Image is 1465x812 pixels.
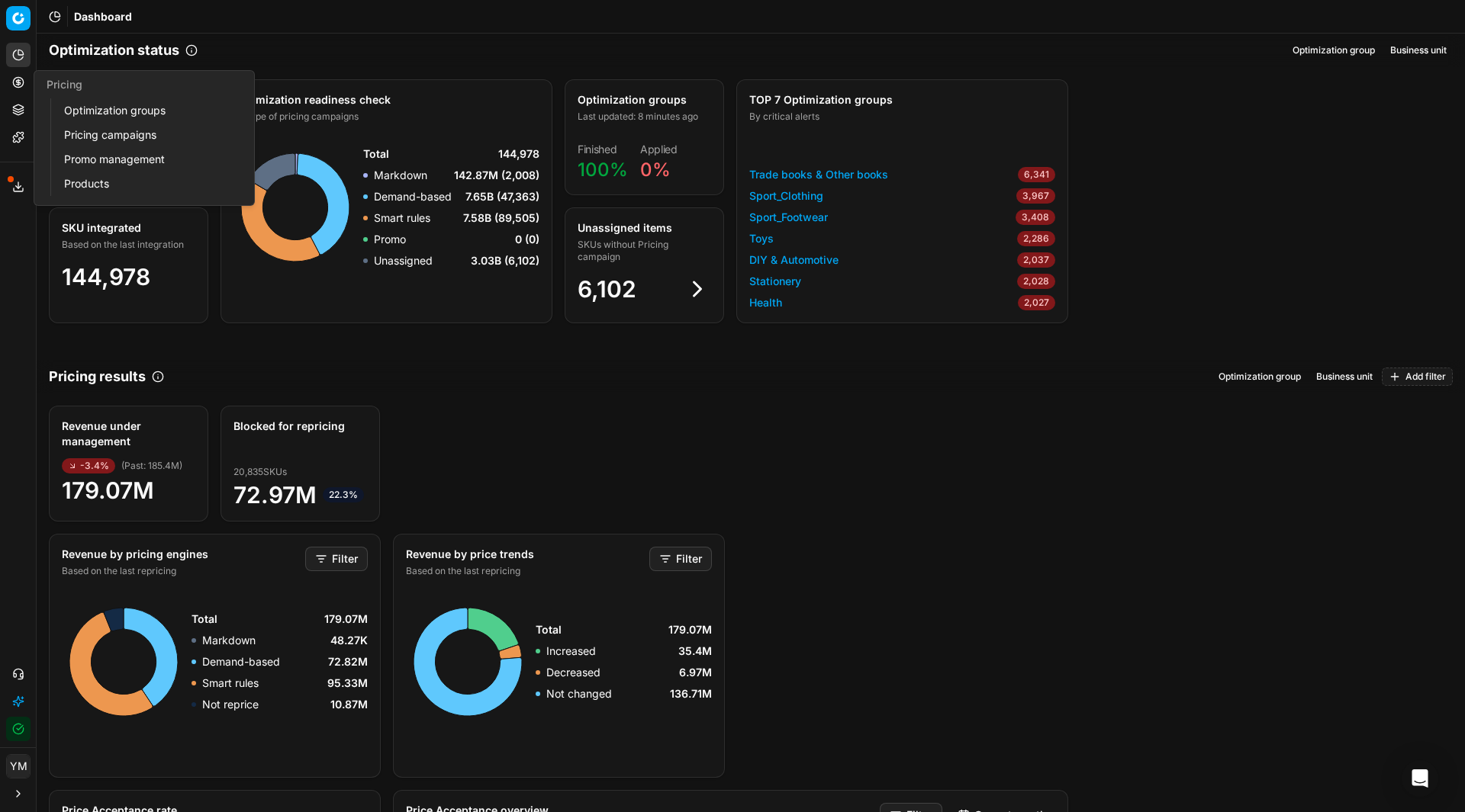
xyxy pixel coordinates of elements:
div: SKUs without Pricing campaign [578,239,708,263]
p: Unassigned [374,253,433,268]
span: 3.03B (6,102) [471,253,539,268]
div: Based on the last integration [62,239,192,251]
div: Revenue by price trends [406,547,646,562]
span: 10.87M [330,697,368,712]
span: 3,967 [1016,188,1055,204]
div: Optimization groups [578,92,708,108]
span: 100% [578,159,628,181]
dt: Applied [640,144,678,155]
span: 3,408 [1016,210,1055,225]
span: 72.97M [233,481,367,509]
a: Trade books & Other books [749,167,888,182]
a: Promo management [58,149,236,170]
span: 144,978 [498,146,539,162]
span: Total [192,611,217,627]
div: Open Intercom Messenger [1402,760,1438,797]
button: Optimization group [1286,41,1381,59]
p: Smart rules [202,676,259,691]
a: Pricing campaigns [58,124,236,146]
h2: Pricing results [49,366,146,387]
p: Decreased [546,665,600,680]
span: 0 (0) [515,232,539,247]
button: YM [6,754,31,778]
p: Markdown [374,168,427,183]
span: 6,341 [1018,167,1055,182]
div: Based on the last repricing [62,565,302,577]
span: 142.87M (2,008) [454,168,539,183]
p: Not reprice [202,697,259,712]
span: 179.07M [324,611,368,627]
span: 72.82M [328,654,368,669]
div: Optimization readiness check [233,92,536,108]
div: TOP 7 Optimization groups [749,92,1052,108]
span: 6,102 [578,275,636,303]
a: DIY & Automotive [749,252,839,268]
span: 144,978 [62,263,150,290]
div: Revenue by pricing engines [62,547,302,562]
p: Demand-based [202,654,280,669]
span: 136.71M [670,686,712,701]
span: 7.58B (89,505) [463,210,539,226]
span: 35.4M [678,644,712,659]
span: Pricing [47,78,82,91]
button: Business unit [1384,41,1453,59]
span: 95.33M [327,676,368,691]
span: 179.07M [668,622,712,637]
p: Not changed [546,686,612,701]
div: Based on the last repricing [406,565,646,577]
a: Sport_Clothing [749,188,823,204]
span: 22.3% [323,487,364,502]
div: By critical alerts [749,111,1052,123]
span: 179.07M [62,477,195,504]
a: Stationery [749,274,801,289]
p: Promo [374,232,406,247]
span: ( Past : 185.4M ) [121,460,182,472]
span: 0% [640,159,671,181]
div: Blocked for repricing [233,419,364,434]
button: Add filter [1382,367,1453,386]
nav: breadcrumb [74,9,132,24]
span: -3.4% [62,458,115,473]
a: Toys [749,231,774,246]
div: By type of pricing campaigns [233,111,536,123]
h2: Optimization status [49,40,179,61]
dt: Finished [578,144,628,155]
button: Filter [305,547,368,571]
span: Dashboard [74,9,132,24]
span: Total [536,622,562,637]
a: Sport_Footwear [749,210,828,225]
span: YM [7,755,30,778]
span: 2,286 [1017,231,1055,246]
a: Optimization groups [58,100,236,121]
button: Optimization group [1212,367,1307,386]
p: Increased [546,644,596,659]
a: Health [749,295,782,310]
button: Filter [649,547,712,571]
div: Revenue under management [62,419,192,449]
p: Smart rules [374,210,430,226]
p: Markdown [202,633,256,648]
span: 2,037 [1017,252,1055,268]
div: SKU integrated [62,220,192,236]
a: Products [58,173,236,194]
div: Last updated: 8 minutes ago [578,111,708,123]
span: 20,835 SKUs [233,466,287,478]
div: Unassigned items [578,220,708,236]
p: Demand-based [374,189,452,204]
span: 2,028 [1017,274,1055,289]
span: 2,027 [1018,295,1055,310]
span: Total [363,146,389,162]
button: Business unit [1310,367,1379,386]
span: 48.27K [330,633,368,648]
span: 6.97M [679,665,712,680]
span: 7.65B (47,363) [465,189,539,204]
